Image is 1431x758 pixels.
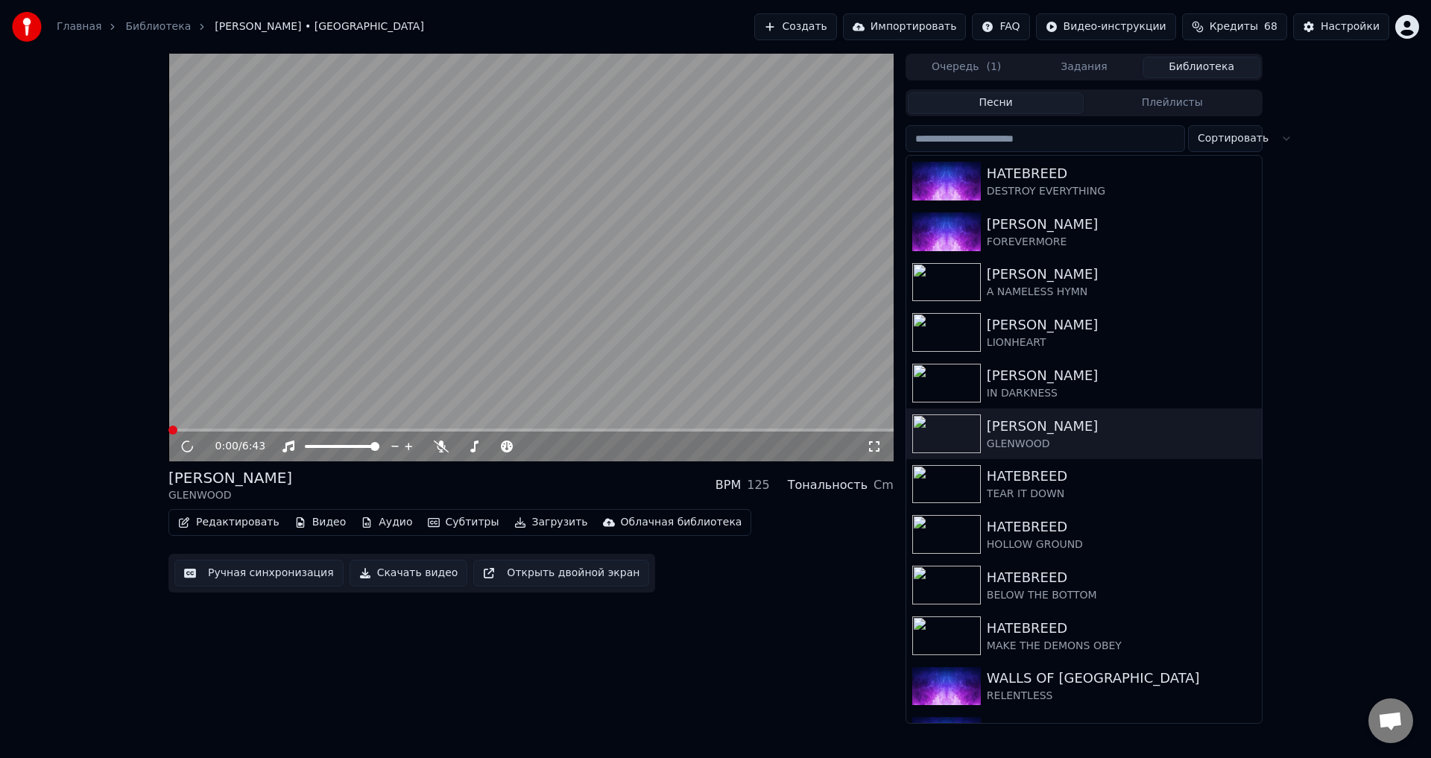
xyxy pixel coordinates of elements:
button: Плейлисты [1084,92,1260,114]
div: MAKE THE DEMONS OBEY [987,639,1256,654]
div: [PERSON_NAME] [987,214,1256,235]
button: Очередь [908,57,1026,78]
div: EKTOMORF [987,718,1256,739]
div: A NAMELESS HYMN [987,285,1256,300]
div: BELOW THE BOTTOM [987,588,1256,603]
button: Ручная синхронизация [174,560,344,587]
button: Задания [1026,57,1143,78]
span: Сортировать [1198,131,1269,146]
nav: breadcrumb [57,19,424,34]
div: HATEBREED [987,567,1256,588]
div: Тональность [788,476,868,494]
button: Видео [288,512,353,533]
div: Открытый чат [1368,698,1413,743]
span: 0:00 [215,439,238,454]
div: Настройки [1321,19,1380,34]
div: [PERSON_NAME] [987,416,1256,437]
div: DESTROY EVERYTHING [987,184,1256,199]
button: Открыть двойной экран [473,560,649,587]
div: GLENWOOD [987,437,1256,452]
div: BPM [715,476,741,494]
div: [PERSON_NAME] [987,264,1256,285]
button: Импортировать [843,13,967,40]
div: RELENTLESS [987,689,1256,704]
div: LIONHEART [987,335,1256,350]
span: [PERSON_NAME] • [GEOGRAPHIC_DATA] [215,19,424,34]
span: 68 [1264,19,1277,34]
button: Редактировать [172,512,285,533]
div: HOLLOW GROUND [987,537,1256,552]
div: HATEBREED [987,517,1256,537]
div: [PERSON_NAME] [168,467,292,488]
button: FAQ [972,13,1029,40]
span: 6:43 [242,439,265,454]
a: Библиотека [125,19,191,34]
div: FOREVERMORE [987,235,1256,250]
div: HATEBREED [987,163,1256,184]
div: 125 [747,476,770,494]
div: HATEBREED [987,466,1256,487]
span: Кредиты [1210,19,1258,34]
img: youka [12,12,42,42]
button: Создать [754,13,836,40]
a: Главная [57,19,101,34]
button: Настройки [1293,13,1389,40]
div: WALLS OF [GEOGRAPHIC_DATA] [987,668,1256,689]
div: / [215,439,251,454]
button: Субтитры [422,512,505,533]
button: Кредиты68 [1182,13,1287,40]
button: Загрузить [508,512,594,533]
button: Аудио [355,512,418,533]
div: GLENWOOD [168,488,292,503]
div: TEAR IT DOWN [987,487,1256,502]
button: Скачать видео [350,560,468,587]
span: ( 1 ) [986,60,1001,75]
div: HATEBREED [987,618,1256,639]
div: [PERSON_NAME] [987,315,1256,335]
div: IN DARKNESS [987,386,1256,401]
div: [PERSON_NAME] [987,365,1256,386]
button: Видео-инструкции [1036,13,1176,40]
div: Cm [874,476,894,494]
button: Песни [908,92,1084,114]
div: Облачная библиотека [621,515,742,530]
button: Библиотека [1143,57,1260,78]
